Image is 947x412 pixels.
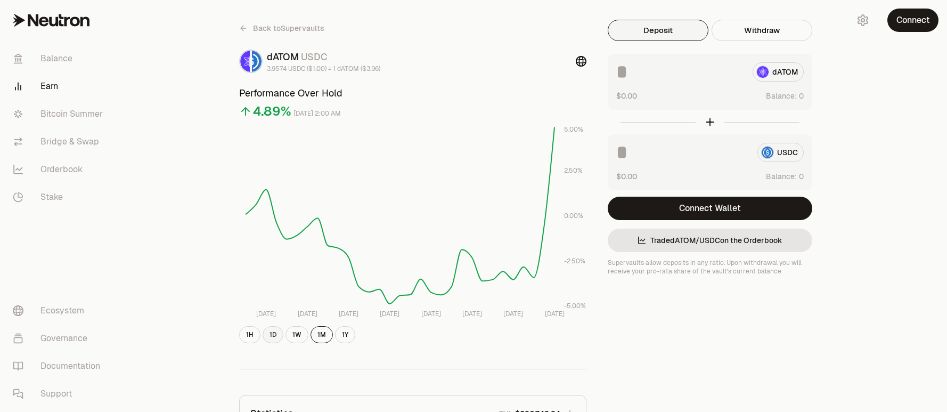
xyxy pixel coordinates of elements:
a: Balance [4,45,115,72]
button: 1D [263,326,283,343]
button: Connect Wallet [608,197,812,220]
tspan: [DATE] [256,310,276,318]
tspan: [DATE] [380,310,399,318]
tspan: 0.00% [564,212,583,220]
span: Balance: [766,171,797,182]
button: $0.00 [616,90,637,101]
h3: Performance Over Hold [239,86,586,101]
tspan: 2.50% [564,166,583,175]
div: 4.89% [253,103,291,120]
div: dATOM [267,50,380,64]
button: Deposit [608,20,708,41]
tspan: [DATE] [421,310,441,318]
button: Withdraw [712,20,812,41]
a: Orderbook [4,156,115,183]
button: 1W [285,326,308,343]
tspan: -5.00% [564,302,586,310]
div: [DATE] 2:00 AM [293,108,341,120]
img: dATOM Logo [240,51,250,72]
a: Bitcoin Summer [4,100,115,128]
tspan: [DATE] [339,310,358,318]
tspan: [DATE] [545,310,565,318]
a: Governance [4,325,115,352]
button: Connect [887,9,938,32]
div: 3.9574 USDC ($1.00) = 1 dATOM ($3.96) [267,64,380,73]
a: Support [4,380,115,408]
button: 1M [311,326,333,343]
tspan: [DATE] [503,310,523,318]
img: USDC Logo [252,51,262,72]
span: Balance: [766,91,797,101]
button: 1Y [335,326,355,343]
tspan: [DATE] [298,310,317,318]
a: Earn [4,72,115,100]
a: Bridge & Swap [4,128,115,156]
p: Supervaults allow deposits in any ratio. Upon withdrawal you will receive your pro-rata share of ... [608,258,812,276]
tspan: 5.00% [564,125,583,134]
button: 1H [239,326,260,343]
a: Back toSupervaults [239,20,324,37]
a: TradedATOM/USDCon the Orderbook [608,229,812,252]
a: Documentation [4,352,115,380]
button: $0.00 [616,171,637,182]
a: Stake [4,183,115,211]
tspan: -2.50% [564,257,585,265]
span: Back to Supervaults [253,23,324,34]
tspan: [DATE] [462,310,482,318]
a: Ecosystem [4,297,115,325]
span: USDC [301,51,328,63]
